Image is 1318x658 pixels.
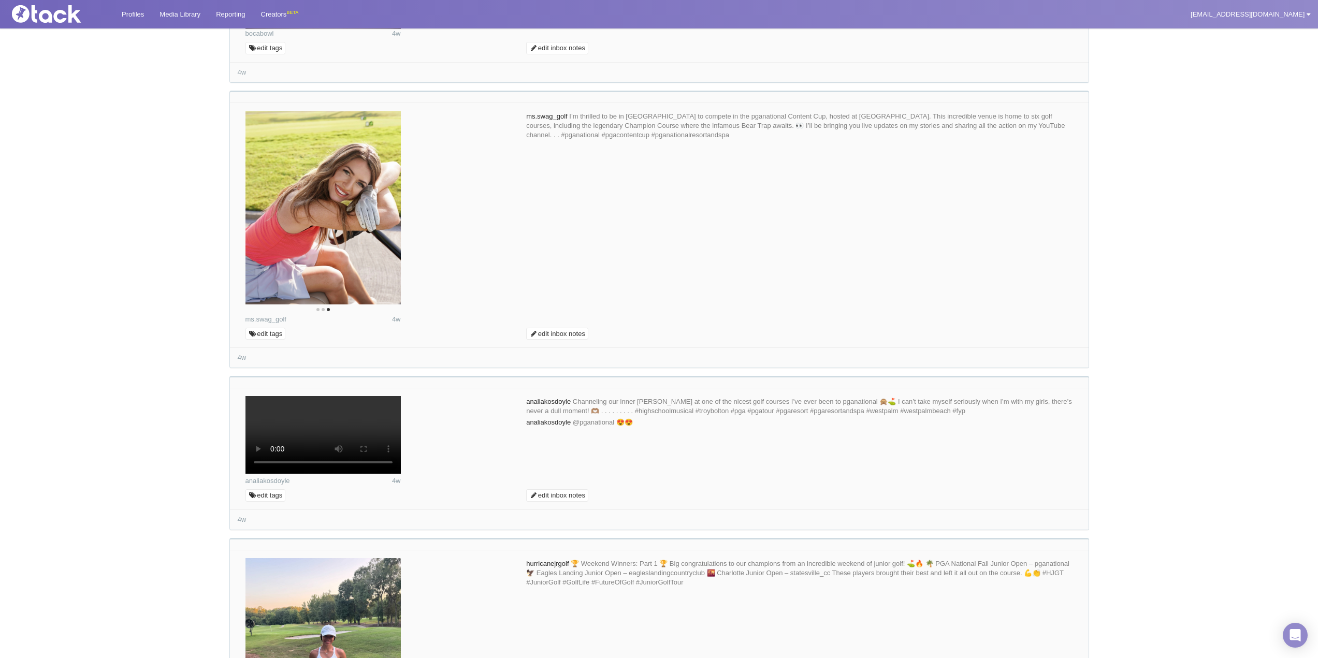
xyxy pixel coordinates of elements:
[245,477,290,485] a: analiakosdoyle
[526,489,588,502] a: edit inbox notes
[327,308,330,311] li: Page dot 3
[238,68,247,76] time: Latest comment: 2025-09-09 15:00 UTC
[1283,623,1308,648] div: Open Intercom Messenger
[238,354,247,361] span: 4w
[526,560,1069,586] span: 🏆 Weekend Winners: Part 1 🏆 Big congratulations to our champions from an incredible weekend of ju...
[238,516,247,523] time: Latest comment: 2025-09-09 13:34 UTC
[392,30,401,37] span: 4w
[573,418,633,426] span: @pganational 😍😍
[245,315,286,323] a: ms.swag_golf
[526,328,588,340] a: edit inbox notes
[286,7,298,18] div: BETA
[392,477,401,485] span: 4w
[526,560,569,567] span: hurricanejrgolf
[8,5,111,23] img: Tack
[526,418,571,426] span: analiakosdoyle
[392,476,401,486] time: Posted: 2025-09-08 22:17 UTC
[245,489,286,502] a: edit tags
[526,42,588,54] a: edit inbox notes
[245,328,286,340] a: edit tags
[245,42,286,54] a: edit tags
[245,30,274,37] a: bocabowl
[526,112,1065,139] span: I’m thrilled to be in [GEOGRAPHIC_DATA] to compete in the pganational Content Cup, hosted at [GEO...
[392,315,401,323] span: 4w
[392,29,401,38] time: Posted: 2025-09-08 16:50 UTC
[526,112,567,120] span: ms.swag_golf
[238,68,247,76] span: 4w
[238,354,247,361] time: Latest comment: 2025-09-09 14:47 UTC
[526,398,1072,415] span: Channeling our inner [PERSON_NAME] at one of the nicest golf courses I’ve ever been to pganationa...
[245,111,401,304] img: Image may contain: face, happy, head, person, smile, photography, portrait, clothing, glove, self...
[526,398,571,405] span: analiakosdoyle
[322,308,325,311] li: Page dot 2
[392,315,401,324] time: Posted: 2025-09-09 14:47 UTC
[316,308,320,311] li: Page dot 1
[238,516,247,523] span: 4w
